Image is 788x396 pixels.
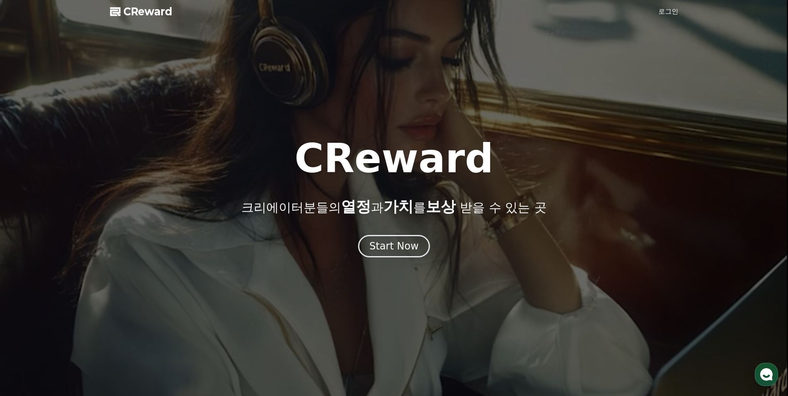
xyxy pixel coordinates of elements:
[369,240,419,253] div: Start Now
[341,198,371,215] span: 열정
[295,139,493,178] h1: CReward
[658,7,678,17] a: 로그인
[358,243,430,251] a: Start Now
[241,198,546,215] p: 크리에이터분들의 과 를 받을 수 있는 곳
[123,5,172,18] span: CReward
[358,235,430,257] button: Start Now
[426,198,456,215] span: 보상
[383,198,413,215] span: 가치
[110,5,172,18] a: CReward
